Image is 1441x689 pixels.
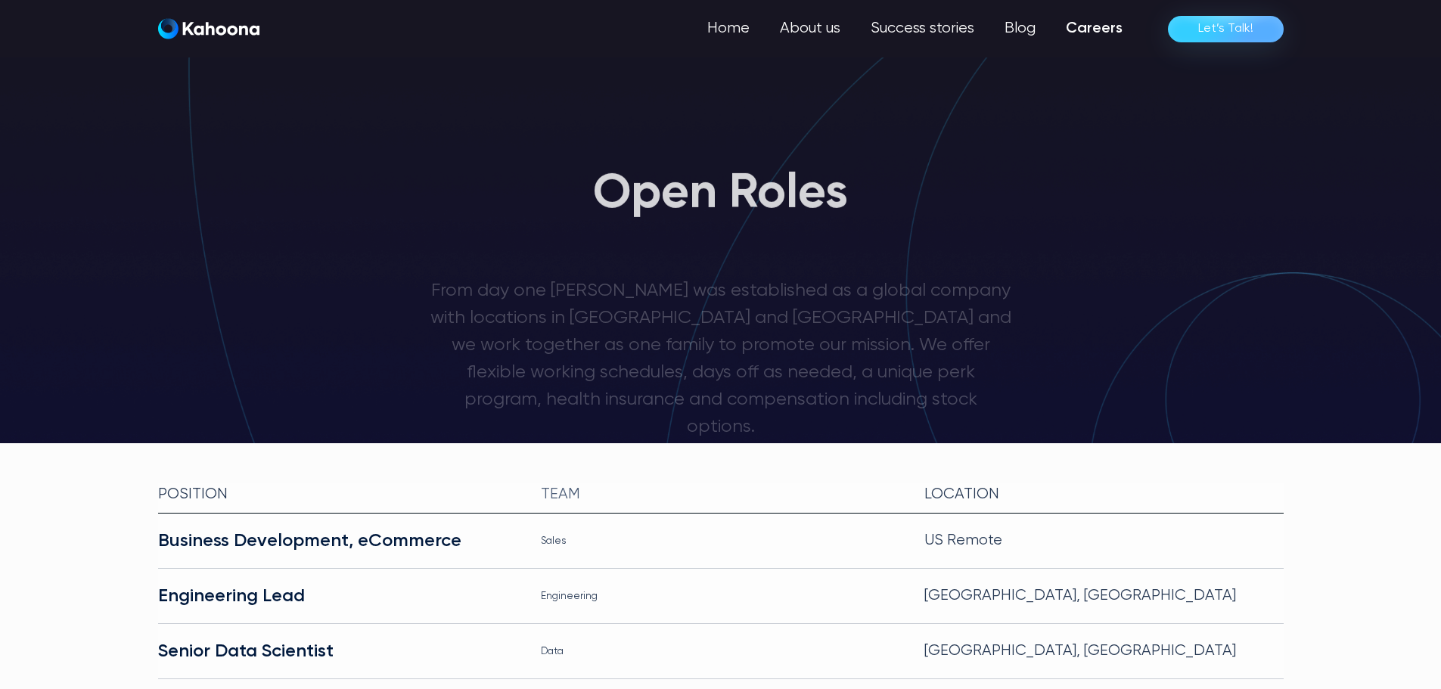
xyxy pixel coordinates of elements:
[765,14,856,44] a: About us
[924,584,1284,608] div: [GEOGRAPHIC_DATA], [GEOGRAPHIC_DATA]
[541,584,900,608] div: Engineering
[541,529,900,553] div: Sales
[924,639,1284,663] div: [GEOGRAPHIC_DATA], [GEOGRAPHIC_DATA]
[158,529,517,553] div: Business Development, eCommerce
[692,14,765,44] a: Home
[856,14,989,44] a: Success stories
[158,584,517,608] div: Engineering Lead
[989,14,1051,44] a: Blog
[1051,14,1138,44] a: Careers
[158,18,259,39] img: Kahoona logo white
[541,639,900,663] div: Data
[924,529,1284,553] div: US Remote
[158,514,1284,569] a: Business Development, eCommerceSalesUS Remote
[924,483,1284,507] div: Location
[158,18,259,40] a: home
[158,483,517,507] div: Position
[541,483,900,507] div: team
[158,639,517,663] div: Senior Data Scientist
[1198,17,1253,41] div: Let’s Talk!
[430,277,1011,440] p: From day one [PERSON_NAME] was established as a global company with locations in [GEOGRAPHIC_DATA...
[1168,16,1284,42] a: Let’s Talk!
[158,569,1284,624] a: Engineering LeadEngineering[GEOGRAPHIC_DATA], [GEOGRAPHIC_DATA]
[158,624,1284,679] a: Senior Data ScientistData[GEOGRAPHIC_DATA], [GEOGRAPHIC_DATA]
[593,168,848,221] h1: Open Roles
